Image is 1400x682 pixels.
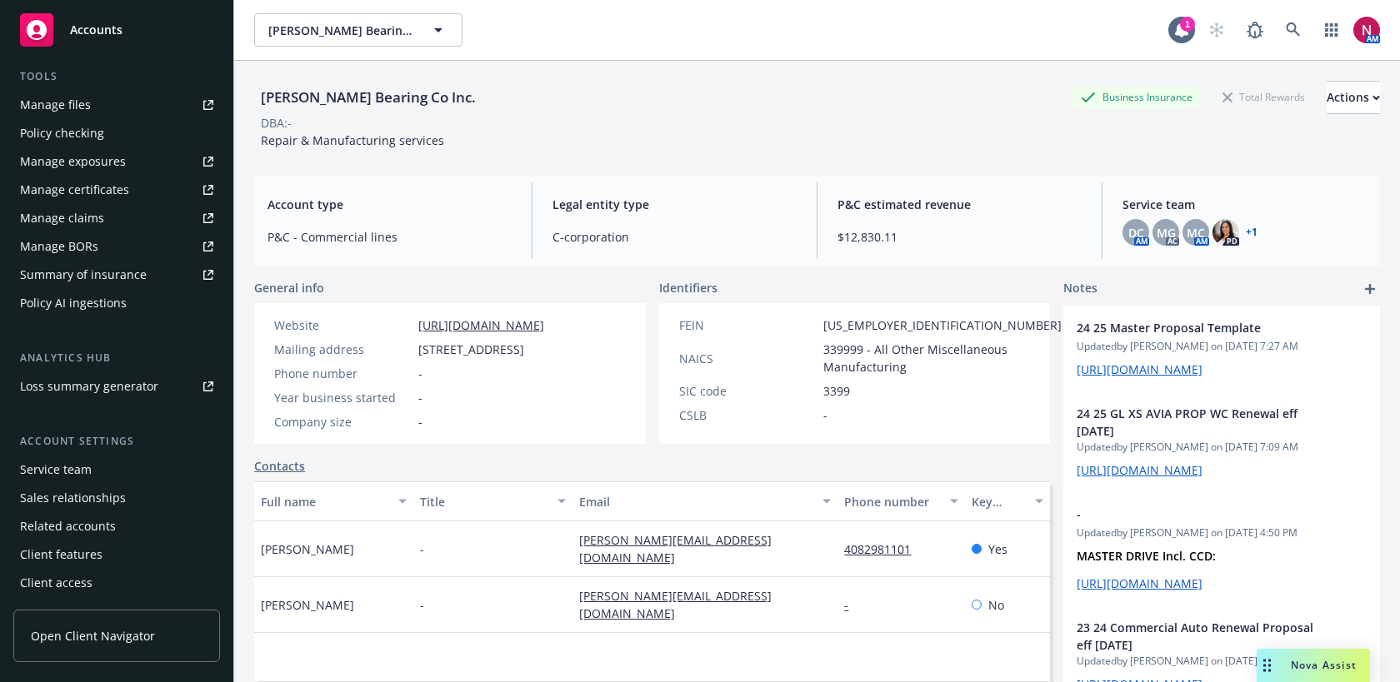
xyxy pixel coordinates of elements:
span: - [420,596,424,614]
button: Key contact [965,481,1050,521]
div: Full name [261,493,388,510]
span: Updated by [PERSON_NAME] on [DATE] 7:09 AM [1077,440,1367,455]
a: Client access [13,570,220,596]
div: Email [579,493,812,510]
span: No [988,596,1004,614]
div: Manage exposures [20,148,126,175]
span: MG [1157,224,1176,241]
a: [PERSON_NAME][EMAIL_ADDRESS][DOMAIN_NAME] [579,588,772,621]
a: 4082981101 [844,541,924,557]
button: Actions [1327,81,1380,114]
div: SIC code [679,382,817,400]
span: - [420,540,424,558]
span: Notes [1063,279,1097,299]
a: Policy AI ingestions [13,290,220,316]
div: DBA: - [261,114,292,132]
div: Title [420,493,547,510]
div: Summary of insurance [20,261,147,288]
span: - [1077,505,1323,523]
span: [PERSON_NAME] Bearing Co Inc. [268,22,412,39]
div: Phone number [844,493,940,510]
img: photo [1212,219,1239,246]
a: Service team [13,456,220,483]
a: Switch app [1315,13,1348,47]
a: Summary of insurance [13,261,220,288]
a: Loss summary generator [13,373,220,400]
div: Manage certificates [20,177,129,203]
span: $12,830.11 [837,228,1082,246]
div: Manage files [20,92,91,118]
button: Nova Assist [1257,649,1370,682]
a: +1 [1246,227,1257,237]
div: -Updatedby [PERSON_NAME] on [DATE] 4:50 PMMASTER DRIVE Incl. CCD:[URL][DOMAIN_NAME] [1063,492,1380,605]
span: - [418,413,422,431]
div: 24 25 GL XS AVIA PROP WC Renewal eff [DATE]Updatedby [PERSON_NAME] on [DATE] 7:09 AM[URL][DOMAIN_... [1063,391,1380,492]
span: Open Client Navigator [31,627,155,645]
button: Phone number [837,481,965,521]
span: 24 25 Master Proposal Template [1077,319,1323,336]
div: 1 [1180,17,1195,32]
div: Drag to move [1257,649,1277,682]
span: P&C estimated revenue [837,196,1082,213]
div: Policy checking [20,120,104,147]
a: [PERSON_NAME][EMAIL_ADDRESS][DOMAIN_NAME] [579,532,772,565]
span: [US_EMPLOYER_IDENTIFICATION_NUMBER] [823,316,1062,334]
span: Service team [1122,196,1367,213]
div: Client features [20,541,102,568]
a: [URL][DOMAIN_NAME] [1077,575,1202,591]
span: - [418,365,422,382]
a: Related accounts [13,513,220,540]
a: Search [1277,13,1310,47]
span: Nova Assist [1291,658,1357,672]
span: Yes [988,540,1007,558]
div: Company size [274,413,412,431]
div: Total Rewards [1214,87,1313,107]
span: C-corporation [552,228,797,246]
span: - [418,389,422,406]
a: add [1360,279,1380,299]
div: Phone number [274,365,412,382]
a: Start snowing [1200,13,1233,47]
div: Sales relationships [20,485,126,511]
div: CSLB [679,406,817,424]
div: [PERSON_NAME] Bearing Co Inc. [254,87,482,108]
a: - [844,597,862,613]
a: Manage exposures [13,148,220,175]
button: [PERSON_NAME] Bearing Co Inc. [254,13,462,47]
span: 24 25 GL XS AVIA PROP WC Renewal eff [DATE] [1077,405,1323,440]
a: Manage BORs [13,233,220,260]
a: [URL][DOMAIN_NAME] [418,317,544,333]
span: General info [254,279,324,296]
div: Policy AI ingestions [20,290,127,316]
span: [PERSON_NAME] [261,596,354,614]
div: Client access [20,570,92,596]
a: Contacts [254,457,305,475]
div: Website [274,316,412,334]
a: Client features [13,541,220,568]
span: Accounts [70,23,122,37]
a: Report a Bug [1238,13,1272,47]
div: Manage BORs [20,233,98,260]
span: [STREET_ADDRESS] [418,341,524,358]
span: Legal entity type [552,196,797,213]
div: Key contact [972,493,1025,510]
span: P&C - Commercial lines [267,228,512,246]
span: Account type [267,196,512,213]
a: Manage files [13,92,220,118]
div: 24 25 Master Proposal TemplateUpdatedby [PERSON_NAME] on [DATE] 7:27 AM[URL][DOMAIN_NAME] [1063,306,1380,391]
span: Updated by [PERSON_NAME] on [DATE] 7:41 AM [1077,654,1367,669]
a: Sales relationships [13,485,220,511]
div: Service team [20,456,92,483]
button: Full name [254,481,413,521]
div: Account settings [13,433,220,450]
a: [URL][DOMAIN_NAME] [1077,462,1202,478]
div: Related accounts [20,513,116,540]
a: Manage claims [13,205,220,231]
div: Business Insurance [1072,87,1201,107]
div: NAICS [679,350,817,367]
div: Analytics hub [13,350,220,366]
span: 23 24 Commercial Auto Renewal Proposal eff [DATE] [1077,619,1323,654]
div: Tools [13,68,220,85]
div: FEIN [679,316,817,334]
